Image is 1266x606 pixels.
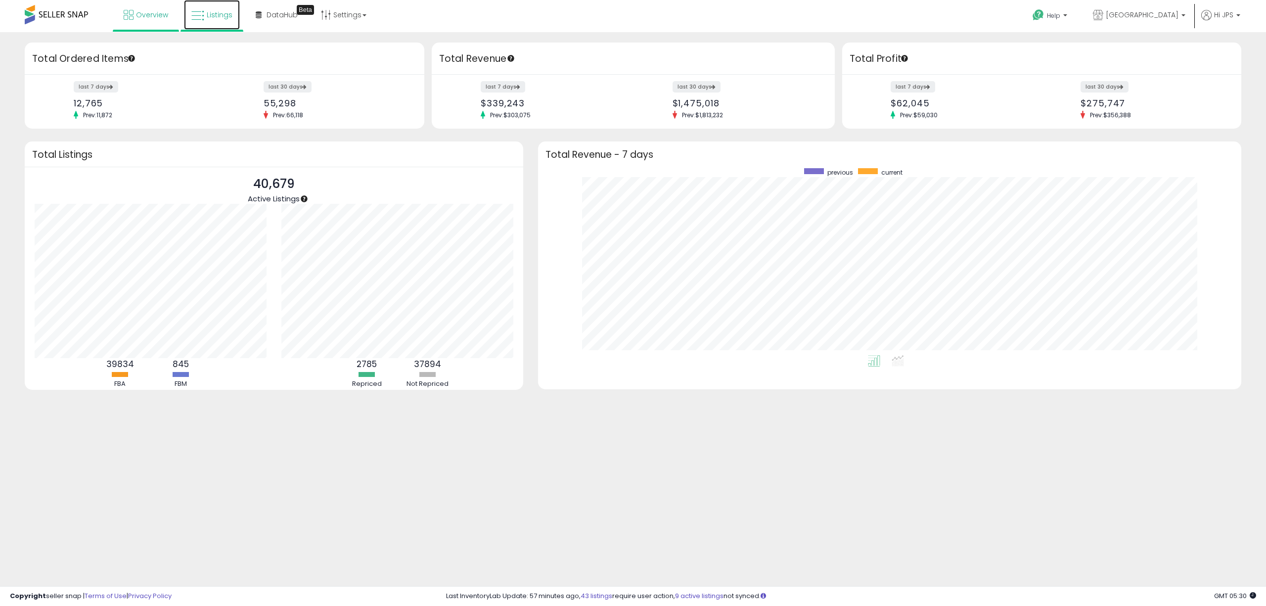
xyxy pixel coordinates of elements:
span: Hi JPS [1214,10,1233,20]
span: Listings [207,10,232,20]
span: Prev: $59,030 [895,111,943,119]
div: Tooltip anchor [506,54,515,63]
label: last 7 days [74,81,118,93]
label: last 7 days [481,81,525,93]
div: Tooltip anchor [297,5,314,15]
span: Prev: 66,118 [268,111,308,119]
label: last 30 days [264,81,312,93]
div: $1,475,018 [673,98,817,108]
h3: Total Profit [850,52,1234,66]
span: [GEOGRAPHIC_DATA] [1106,10,1178,20]
span: Overview [136,10,168,20]
span: Prev: $356,388 [1085,111,1136,119]
div: 12,765 [74,98,217,108]
a: Hi JPS [1201,10,1240,32]
div: FBM [151,379,211,389]
div: $339,243 [481,98,626,108]
span: Active Listings [248,193,300,204]
b: 2785 [357,358,377,370]
span: Prev: $1,813,232 [677,111,728,119]
label: last 30 days [1081,81,1129,93]
div: FBA [90,379,150,389]
b: 37894 [414,358,441,370]
b: 39834 [106,358,134,370]
label: last 30 days [673,81,721,93]
p: 40,679 [248,175,300,193]
div: Repriced [337,379,397,389]
div: 55,298 [264,98,407,108]
div: Tooltip anchor [300,194,309,203]
a: Help [1025,1,1077,32]
h3: Total Revenue [439,52,827,66]
i: Get Help [1032,9,1044,21]
div: $62,045 [891,98,1034,108]
h3: Total Ordered Items [32,52,417,66]
span: Help [1047,11,1060,20]
div: Tooltip anchor [127,54,136,63]
div: $275,747 [1081,98,1224,108]
label: last 7 days [891,81,935,93]
h3: Total Revenue - 7 days [545,151,1234,158]
span: Prev: $303,075 [485,111,536,119]
h3: Total Listings [32,151,516,158]
div: Tooltip anchor [900,54,909,63]
span: current [881,168,903,177]
span: previous [827,168,853,177]
div: Not Repriced [398,379,457,389]
span: Prev: 11,872 [78,111,117,119]
span: DataHub [267,10,298,20]
b: 845 [173,358,189,370]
